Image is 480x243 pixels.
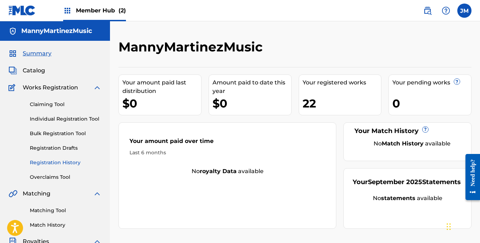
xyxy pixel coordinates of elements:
span: Catalog [23,66,45,75]
div: $0 [213,95,291,111]
strong: Match History [382,140,424,147]
span: ? [454,79,460,84]
div: Your Match History [353,126,462,136]
div: User Menu [457,4,471,18]
strong: royalty data [200,168,237,175]
img: expand [93,83,101,92]
span: Works Registration [23,83,78,92]
div: $0 [122,95,201,111]
img: Catalog [9,66,17,75]
a: Matching Tool [30,207,101,214]
div: No available [362,139,462,148]
img: Top Rightsholders [63,6,72,15]
a: Match History [30,221,101,229]
span: (2) [118,7,126,14]
div: Last 6 months [129,149,325,156]
img: search [423,6,432,15]
div: 22 [303,95,381,111]
a: Claiming Tool [30,101,101,108]
a: Registration History [30,159,101,166]
div: Your amount paid last distribution [122,78,201,95]
div: No available [353,194,462,203]
img: help [442,6,450,15]
img: Summary [9,49,17,58]
img: MLC Logo [9,5,36,16]
a: Overclaims Tool [30,173,101,181]
div: Drag [447,216,451,237]
iframe: Chat Widget [445,209,480,243]
a: SummarySummary [9,49,51,58]
img: Matching [9,189,17,198]
span: Summary [23,49,51,58]
strong: statements [381,195,415,201]
iframe: Resource Center [460,149,480,206]
div: Your registered works [303,78,381,87]
div: Help [439,4,453,18]
span: Matching [23,189,50,198]
span: Member Hub [76,6,126,15]
img: expand [93,189,101,198]
a: Individual Registration Tool [30,115,101,123]
span: ? [423,127,428,132]
h2: MannyMartinezMusic [118,39,266,55]
img: Works Registration [9,83,18,92]
div: Amount paid to date this year [213,78,291,95]
a: Public Search [420,4,435,18]
div: No available [119,167,336,176]
a: CatalogCatalog [9,66,45,75]
span: September 2025 [368,178,422,186]
img: Accounts [9,27,17,35]
div: 0 [392,95,471,111]
h5: MannyMartinezMusic [21,27,92,35]
div: Your Statements [353,177,461,187]
a: Bulk Registration Tool [30,130,101,137]
div: Your amount paid over time [129,137,325,149]
div: Your pending works [392,78,471,87]
a: Registration Drafts [30,144,101,152]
